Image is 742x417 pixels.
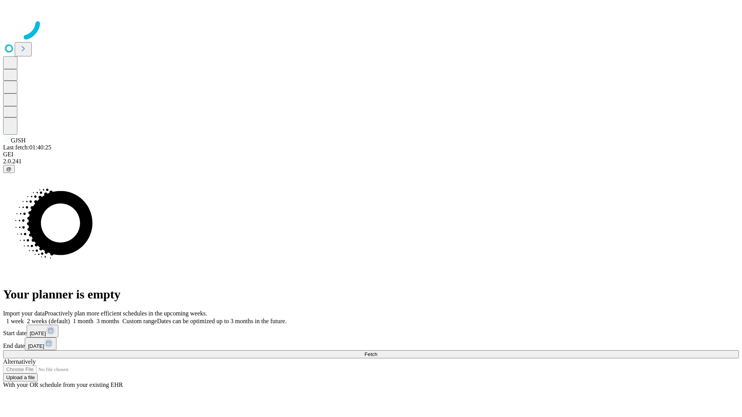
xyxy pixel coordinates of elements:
[3,358,36,365] span: Alternatively
[3,350,739,358] button: Fetch
[6,166,12,172] span: @
[97,318,119,324] span: 3 months
[3,337,739,350] div: End date
[73,318,94,324] span: 1 month
[3,144,51,151] span: Last fetch: 01:40:25
[28,343,44,349] span: [DATE]
[3,373,38,381] button: Upload a file
[11,137,26,144] span: GJSH
[3,151,739,158] div: GEI
[3,287,739,302] h1: Your planner is empty
[6,318,24,324] span: 1 week
[3,310,45,317] span: Import your data
[3,381,123,388] span: With your OR schedule from your existing EHR
[3,158,739,165] div: 2.0.241
[30,331,46,336] span: [DATE]
[3,165,15,173] button: @
[27,325,58,337] button: [DATE]
[364,351,377,357] span: Fetch
[3,325,739,337] div: Start date
[123,318,157,324] span: Custom range
[157,318,286,324] span: Dates can be optimized up to 3 months in the future.
[25,337,56,350] button: [DATE]
[45,310,207,317] span: Proactively plan more efficient schedules in the upcoming weeks.
[27,318,70,324] span: 2 weeks (default)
